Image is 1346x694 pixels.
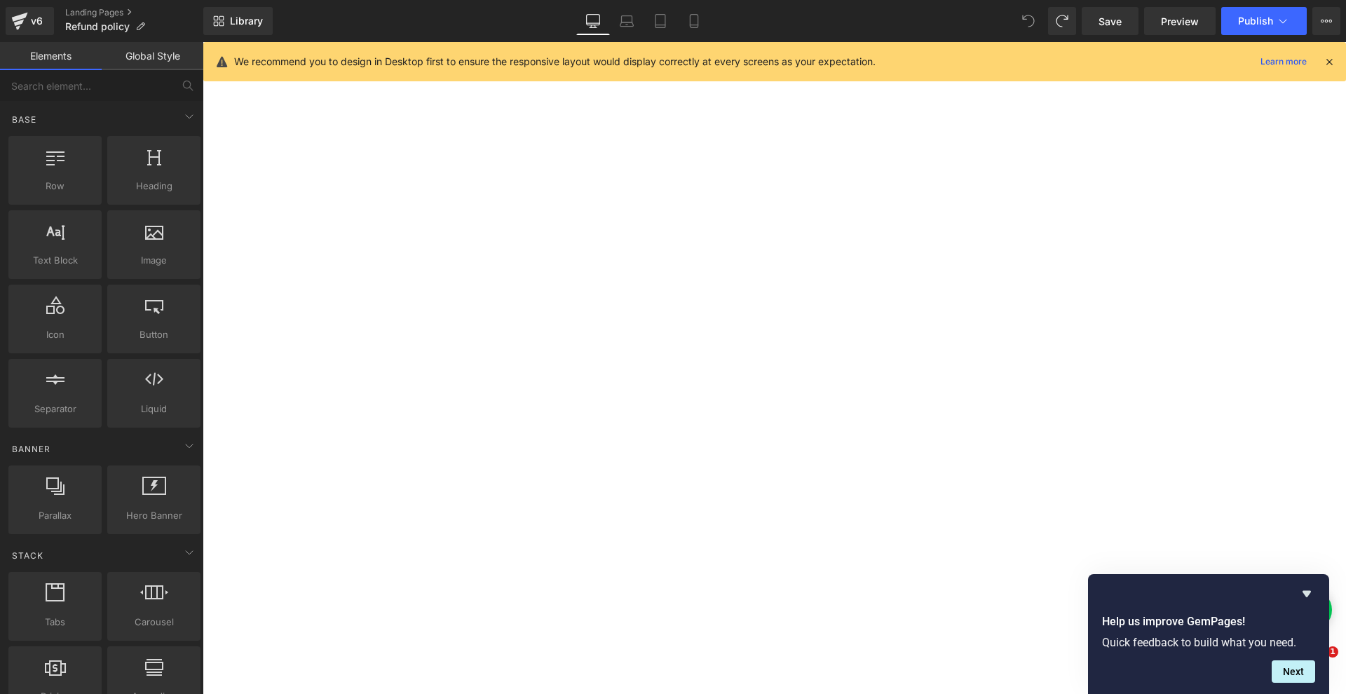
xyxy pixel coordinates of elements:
span: Library [230,15,263,27]
span: Separator [13,402,97,416]
span: Refund policy [65,21,130,32]
span: Stack [11,549,45,562]
span: Tabs [13,615,97,630]
span: Liquid [111,402,196,416]
span: Base [11,113,38,126]
span: Save [1099,14,1122,29]
button: More [1312,7,1340,35]
span: Icon [13,327,97,342]
button: Publish [1221,7,1307,35]
button: Undo [1014,7,1042,35]
span: Publish [1238,15,1273,27]
p: Quick feedback to build what you need. [1102,636,1315,649]
button: Next question [1272,660,1315,683]
span: Image [111,253,196,268]
a: Laptop [610,7,644,35]
a: New Library [203,7,273,35]
a: Global Style [102,42,203,70]
span: Hero Banner [111,508,196,523]
button: Redo [1048,7,1076,35]
div: Help us improve GemPages! [1102,585,1315,683]
a: v6 [6,7,54,35]
a: Mobile [677,7,711,35]
span: Banner [11,442,52,456]
p: We recommend you to design in Desktop first to ensure the responsive layout would display correct... [234,54,876,69]
span: Carousel [111,615,196,630]
span: Row [13,179,97,193]
a: Learn more [1255,53,1312,70]
a: Preview [1144,7,1216,35]
span: 1 [1327,646,1338,658]
span: Text Block [13,253,97,268]
h2: Help us improve GemPages! [1102,613,1315,630]
a: Tablet [644,7,677,35]
button: Hide survey [1298,585,1315,602]
a: Landing Pages [65,7,203,18]
a: Desktop [576,7,610,35]
span: Parallax [13,508,97,523]
span: Button [111,327,196,342]
span: Heading [111,179,196,193]
span: Preview [1161,14,1199,29]
div: v6 [28,12,46,30]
